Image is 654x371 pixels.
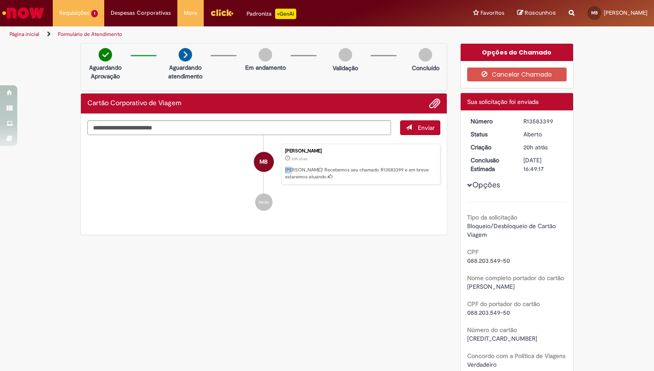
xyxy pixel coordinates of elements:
[87,135,440,220] ul: Histórico de tíquete
[523,117,564,126] div: R13583399
[464,117,517,126] dt: Número
[285,148,436,154] div: [PERSON_NAME]
[461,44,574,61] div: Opções do Chamado
[179,48,192,61] img: arrow-next.png
[467,361,497,368] span: Verdadeiro
[467,213,517,221] b: Tipo da solicitação
[591,10,598,16] span: MB
[87,144,440,185] li: Marco Aurelio Beber
[467,274,564,282] b: Nome completo portador do cartão
[467,248,478,256] b: CPF
[464,156,517,173] dt: Conclusão Estimada
[91,10,98,17] span: 1
[464,143,517,152] dt: Criação
[292,156,308,161] span: 20h atrás
[285,167,436,180] p: [PERSON_NAME]! Recebemos seu chamado R13583399 e em breve estaremos atuando.
[87,100,181,107] h2: Cartão Corporativo de Viagem Histórico de tíquete
[525,9,556,17] span: Rascunhos
[467,326,517,334] b: Número do cartão
[467,257,510,265] span: 088.203.549-50
[467,300,540,308] b: CPF do portador do cartão
[87,120,391,135] textarea: Digite sua mensagem aqui...
[523,143,564,152] div: 30/09/2025 17:49:12
[467,68,567,81] button: Cancelar Chamado
[523,156,564,173] div: [DATE] 16:49:17
[467,335,537,342] span: [CREDIT_CARD_NUMBER]
[99,48,112,61] img: check-circle-green.png
[419,48,432,61] img: img-circle-grey.png
[1,4,45,22] img: ServiceNow
[400,120,440,135] button: Enviar
[58,31,122,38] a: Formulário de Atendimento
[84,63,126,81] p: Aguardando Aprovação
[517,9,556,17] a: Rascunhos
[275,9,296,19] p: +GenAi
[292,156,308,161] time: 30/09/2025 17:49:12
[523,143,548,151] time: 30/09/2025 17:49:12
[164,63,206,81] p: Aguardando atendimento
[254,152,274,172] div: Marco Aurelio Beber
[259,48,272,61] img: img-circle-grey.png
[339,48,352,61] img: img-circle-grey.png
[464,130,517,139] dt: Status
[467,352,565,360] b: Concordo com a Política de Viagens
[245,63,286,72] p: Em andamento
[59,9,90,17] span: Requisições
[523,143,548,151] span: 20h atrás
[429,98,440,109] button: Adicionar anexos
[412,64,439,72] p: Concluído
[184,9,197,17] span: More
[604,9,648,16] span: [PERSON_NAME]
[467,283,515,290] span: [PERSON_NAME]
[210,6,234,19] img: click_logo_yellow_360x200.png
[418,124,435,132] span: Enviar
[6,26,430,42] ul: Trilhas de página
[523,130,564,139] div: Aberto
[260,152,268,172] span: MB
[467,309,510,316] span: 088.203.549-50
[111,9,171,17] span: Despesas Corporativas
[467,222,558,239] span: Bloqueio/Desbloqueio de Cartão Viagem
[481,9,504,17] span: Favoritos
[247,9,296,19] div: Padroniza
[467,98,539,106] span: Sua solicitação foi enviada
[333,64,358,72] p: Validação
[10,31,39,38] a: Página inicial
